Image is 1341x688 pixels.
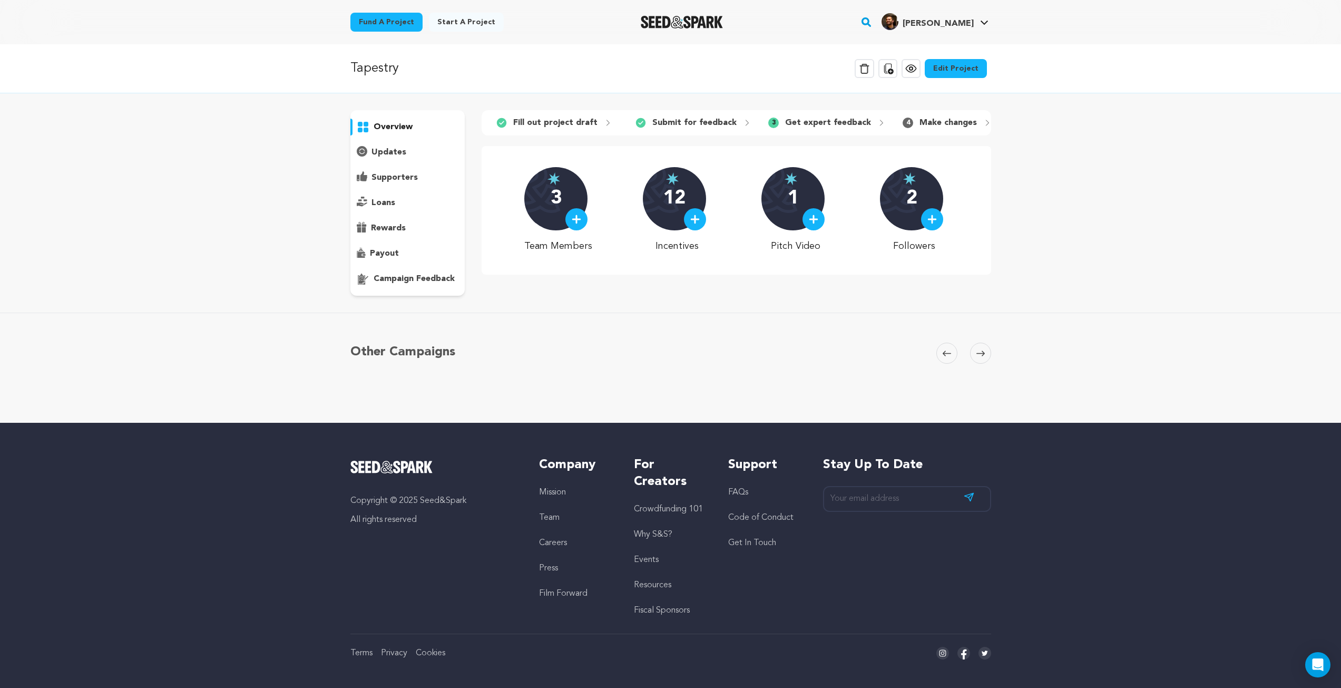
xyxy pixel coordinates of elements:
a: Fiscal Sponsors [634,606,690,615]
img: plus.svg [809,215,818,224]
button: supporters [350,169,465,186]
a: Press [539,564,558,573]
p: Copyright © 2025 Seed&Spark [350,495,518,507]
p: 1 [788,188,799,209]
a: Seed&Spark Homepage [350,461,518,473]
p: Tapestry [350,59,399,78]
p: overview [374,121,413,133]
div: Open Intercom Messenger [1305,652,1330,677]
button: rewards [350,220,465,237]
div: Stephen M.'s Profile [882,13,974,30]
p: 2 [906,188,917,209]
a: Get In Touch [728,539,776,547]
input: Your email address [823,486,991,512]
h5: Support [728,457,801,473]
button: payout [350,245,465,262]
p: Pitch Video [761,239,829,254]
a: Events [634,556,659,564]
img: plus.svg [572,215,581,224]
p: Fill out project draft [513,117,598,129]
span: Stephen M.'s Profile [879,11,991,33]
p: payout [370,247,399,260]
span: 4 [903,118,913,128]
a: Privacy [381,649,407,657]
img: Seed&Spark Logo [350,461,433,473]
a: FAQs [728,488,748,497]
p: Submit for feedback [652,117,737,129]
a: Cookies [416,649,445,657]
img: Seed&Spark Logo Dark Mode [641,16,723,28]
img: plus.svg [690,215,700,224]
p: Incentives [643,239,711,254]
a: Team [539,513,560,522]
p: All rights reserved [350,513,518,526]
a: Fund a project [350,13,423,32]
a: Start a project [429,13,504,32]
span: 3 [768,118,779,128]
a: Resources [634,581,671,589]
p: loans [371,197,395,209]
p: Team Members [524,239,592,254]
p: 12 [663,188,686,209]
a: Film Forward [539,589,588,598]
p: supporters [371,171,418,184]
p: Followers [880,239,948,254]
a: Seed&Spark Homepage [641,16,723,28]
a: Edit Project [925,59,987,78]
h5: Company [539,457,612,473]
p: Get expert feedback [785,117,871,129]
a: Stephen M.'s Profile [879,11,991,30]
span: [PERSON_NAME] [903,20,974,28]
a: Mission [539,488,566,497]
p: campaign feedback [374,273,455,285]
h5: For Creators [634,457,707,490]
button: overview [350,119,465,135]
button: loans [350,195,465,211]
img: 63176b0d495ccc68.jpg [882,13,898,30]
a: Crowdfunding 101 [634,505,703,513]
p: rewards [371,222,406,235]
a: Why S&S? [634,530,672,539]
p: 3 [551,188,562,209]
a: Terms [350,649,373,657]
a: Careers [539,539,567,547]
button: updates [350,144,465,161]
p: updates [371,146,406,159]
img: plus.svg [927,215,937,224]
a: Code of Conduct [728,513,794,522]
p: Make changes [919,117,977,129]
button: campaign feedback [350,270,465,287]
h5: Stay up to date [823,457,991,473]
h5: Other Campaigns [350,343,455,362]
